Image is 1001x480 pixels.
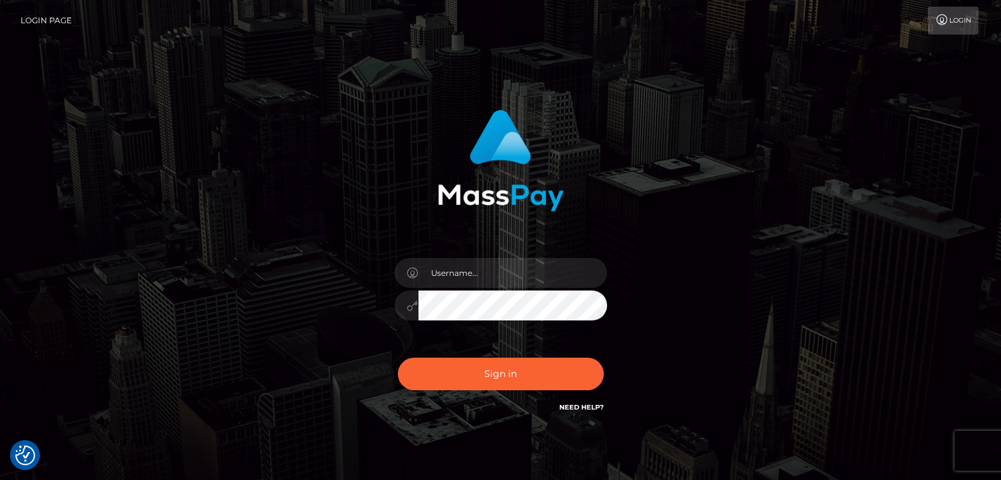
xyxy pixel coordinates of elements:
img: Revisit consent button [15,445,35,465]
input: Username... [418,258,607,288]
a: Login [928,7,978,35]
button: Sign in [398,358,604,390]
button: Consent Preferences [15,445,35,465]
a: Need Help? [559,403,604,412]
img: MassPay Login [438,110,564,211]
a: Login Page [21,7,72,35]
